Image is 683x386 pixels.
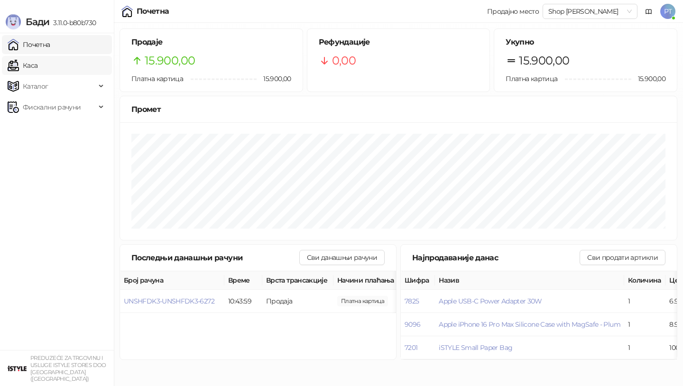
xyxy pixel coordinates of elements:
[580,250,665,265] button: Сви продати артикли
[506,74,557,83] span: Платна картица
[332,52,356,70] span: 0,00
[262,290,333,313] td: Продаја
[8,35,50,54] a: Почетна
[624,336,665,359] td: 1
[131,74,183,83] span: Платна картица
[8,56,37,75] a: Каса
[519,52,569,70] span: 15.900,00
[439,343,512,352] button: iSTYLE Small Paper Bag
[405,343,417,352] button: 7201
[8,359,27,378] img: 64x64-companyLogo-77b92cf4-9946-4f36-9751-bf7bb5fd2c7d.png
[506,37,665,48] h5: Укупно
[6,14,21,29] img: Logo
[137,8,169,15] div: Почетна
[262,271,333,290] th: Врста трансакције
[299,250,385,265] button: Сви данашњи рачуни
[23,77,48,96] span: Каталог
[624,313,665,336] td: 1
[224,290,262,313] td: 10:43:59
[49,18,96,27] span: 3.11.0-b80b730
[257,74,291,84] span: 15.900,00
[319,37,479,48] h5: Рефундације
[631,74,665,84] span: 15.900,00
[337,296,388,306] span: 15.900,00
[405,297,419,305] button: 7825
[30,355,106,382] small: PREDUZEĆE ZA TRGOVINU I USLUGE ISTYLE STORES DOO [GEOGRAPHIC_DATA] ([GEOGRAPHIC_DATA])
[624,290,665,313] td: 1
[23,98,81,117] span: Фискални рачуни
[333,271,428,290] th: Начини плаћања
[439,320,620,329] button: Apple iPhone 16 Pro Max Silicone Case with MagSafe - Plum
[412,252,580,264] div: Најпродаваније данас
[401,271,435,290] th: Шифра
[487,8,539,15] div: Продајно место
[405,320,420,329] button: 9096
[660,4,675,19] span: PT
[548,4,632,18] span: Shop Knez
[120,271,224,290] th: Број рачуна
[131,103,665,115] div: Промет
[26,16,49,28] span: Бади
[641,4,656,19] a: Документација
[131,252,299,264] div: Последњи данашњи рачуни
[145,52,195,70] span: 15.900,00
[224,271,262,290] th: Време
[131,37,291,48] h5: Продаје
[439,297,542,305] button: Apple USB-C Power Adapter 30W
[435,271,624,290] th: Назив
[624,271,665,290] th: Количина
[124,297,214,305] button: UNSHFDK3-UNSHFDK3-6272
